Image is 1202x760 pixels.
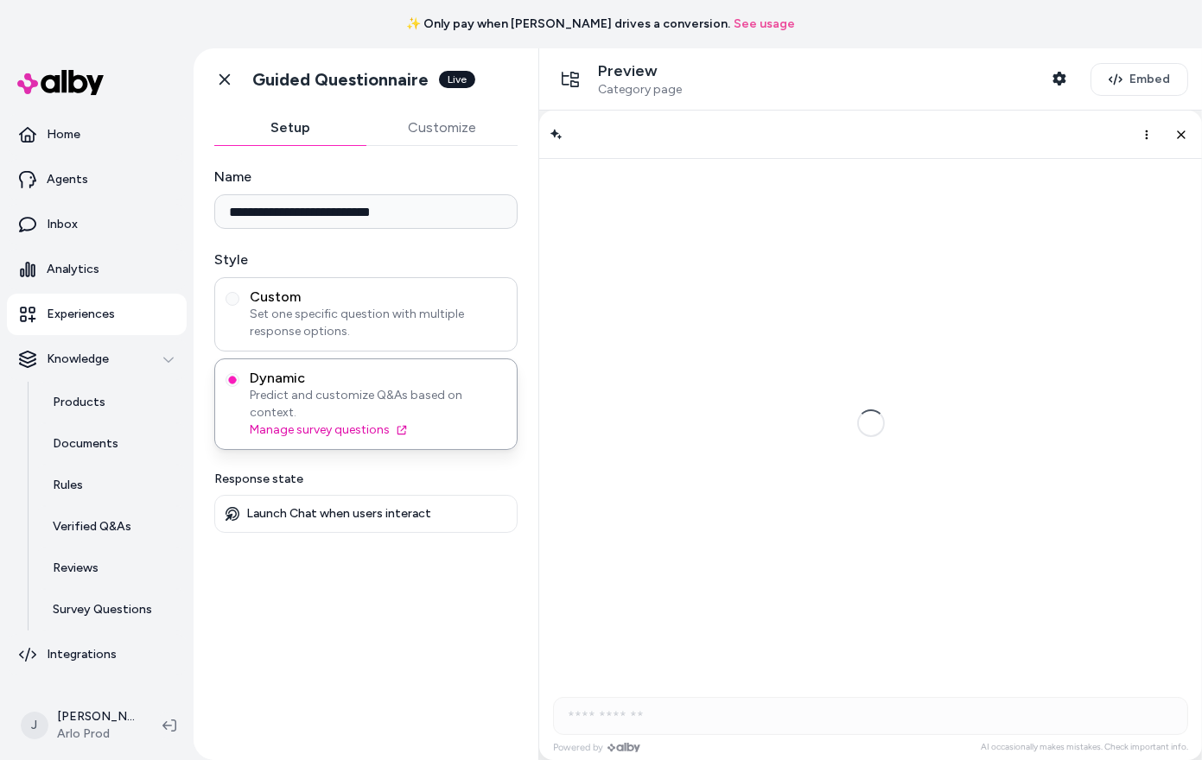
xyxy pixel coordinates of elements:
a: Survey Questions [35,589,187,630]
a: Home [7,114,187,155]
p: Experiences [47,306,115,323]
button: Setup [214,111,366,145]
a: Rules [35,465,187,506]
a: Verified Q&As [35,506,187,548]
span: Category page [598,82,682,98]
p: Response state [214,471,518,488]
a: Reviews [35,548,187,589]
span: Predict and customize Q&As based on context. [250,387,506,421]
p: Analytics [47,261,99,278]
a: See usage [735,16,796,33]
a: Manage survey questions [250,421,506,439]
label: Style [214,250,518,270]
p: Survey Questions [53,601,152,618]
p: Knowledge [47,351,109,368]
span: Embed [1129,71,1170,88]
a: Integrations [7,634,187,675]
span: J [21,712,48,739]
a: Agents [7,159,187,200]
a: Experiences [7,294,187,335]
span: Arlo Prod [57,725,135,743]
label: Name [214,167,518,187]
button: DynamicPredict and customize Q&As based on context.Manage survey questions [226,373,239,387]
a: Products [35,382,187,423]
span: Dynamic [250,370,506,387]
span: Custom [250,288,506,306]
p: Preview [598,61,682,81]
a: Documents [35,423,187,465]
p: Launch Chat when users interact [246,506,431,522]
p: Integrations [47,646,117,663]
p: Documents [53,435,118,453]
button: J[PERSON_NAME]Arlo Prod [10,698,149,753]
p: [PERSON_NAME] [57,708,135,725]
p: Agents [47,171,88,188]
button: Customize [366,111,518,145]
button: Embed [1091,63,1188,96]
p: Reviews [53,560,99,577]
p: Rules [53,477,83,494]
span: ✨ Only pay when [PERSON_NAME] drives a conversion. [407,16,731,33]
div: Live [439,71,475,88]
h1: Guided Questionnaire [252,69,429,91]
p: Inbox [47,216,78,233]
span: Set one specific question with multiple response options. [250,306,506,340]
a: Analytics [7,249,187,290]
p: Products [53,394,105,411]
p: Verified Q&As [53,518,131,535]
button: CustomSet one specific question with multiple response options. [226,292,239,306]
p: Home [47,126,80,143]
button: Knowledge [7,339,187,380]
img: alby Logo [17,70,104,95]
a: Inbox [7,204,187,245]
